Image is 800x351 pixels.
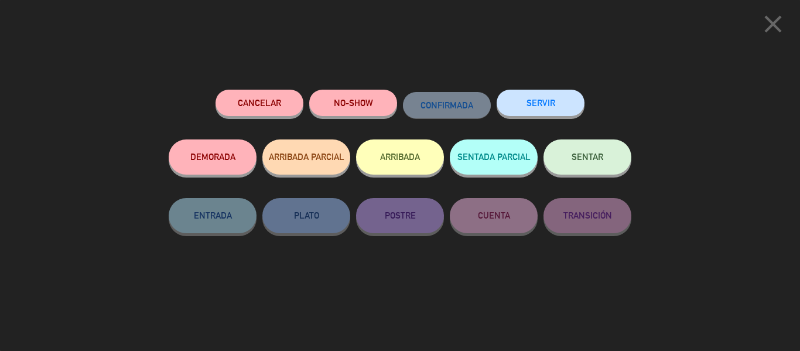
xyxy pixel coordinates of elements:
[403,92,491,118] button: CONFIRMADA
[216,90,303,116] button: Cancelar
[572,152,603,162] span: SENTAR
[309,90,397,116] button: NO-SHOW
[420,100,473,110] span: CONFIRMADA
[497,90,584,116] button: SERVIR
[755,9,791,43] button: close
[356,198,444,233] button: POSTRE
[356,139,444,175] button: ARRIBADA
[262,198,350,233] button: PLATO
[450,198,538,233] button: CUENTA
[758,9,788,39] i: close
[450,139,538,175] button: SENTADA PARCIAL
[543,139,631,175] button: SENTAR
[169,139,257,175] button: DEMORADA
[262,139,350,175] button: ARRIBADA PARCIAL
[269,152,344,162] span: ARRIBADA PARCIAL
[543,198,631,233] button: TRANSICIÓN
[169,198,257,233] button: ENTRADA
